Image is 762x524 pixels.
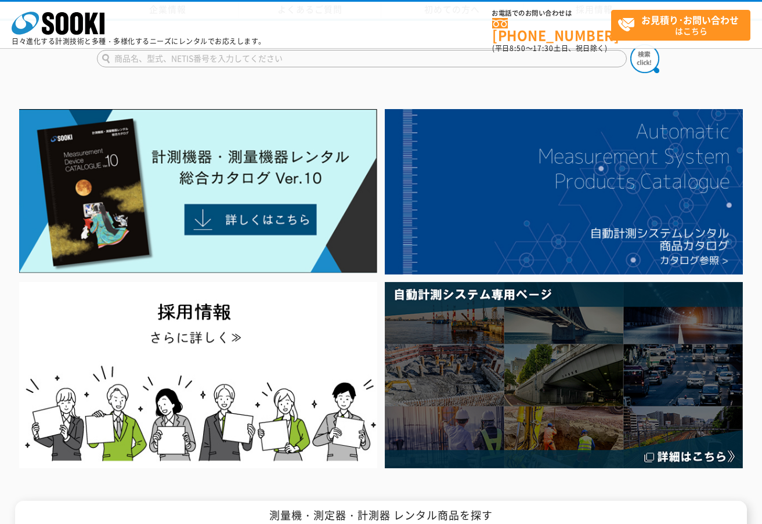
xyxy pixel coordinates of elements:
strong: お見積り･お問い合わせ [641,13,739,27]
img: Catalog Ver10 [19,109,378,273]
span: はこちら [617,10,750,39]
p: 日々進化する計測技術と多種・多様化するニーズにレンタルでお応えします。 [12,38,266,45]
span: お電話でのお問い合わせは [492,10,611,17]
img: 自動計測システム専用ページ [385,282,743,468]
input: 商品名、型式、NETIS番号を入力してください [97,50,627,67]
img: SOOKI recruit [19,282,378,468]
a: お見積り･お問い合わせはこちら [611,10,750,41]
img: btn_search.png [630,44,659,73]
span: (平日 ～ 土日、祝日除く) [492,43,607,53]
span: 8:50 [510,43,526,53]
img: 自動計測システムカタログ [385,109,743,274]
span: 17:30 [533,43,554,53]
a: [PHONE_NUMBER] [492,18,611,42]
